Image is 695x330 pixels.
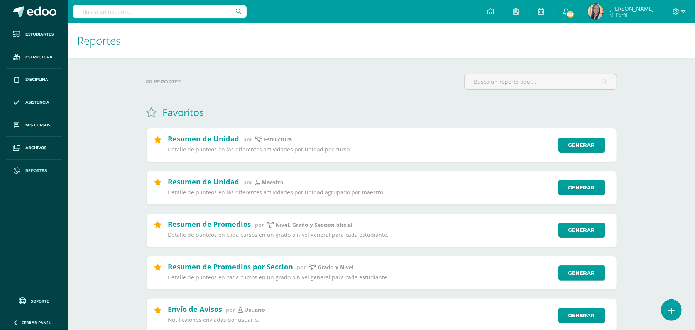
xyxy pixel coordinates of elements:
[558,180,605,195] a: Generar
[264,136,292,143] p: estructura
[168,304,222,314] h2: Envío de Avisos
[318,264,354,271] p: Grado y Nivel
[609,5,654,12] span: [PERSON_NAME]
[6,91,62,114] a: Asistencia
[25,31,54,37] span: Estudiantes
[168,231,553,238] p: Detalle de punteos en cada cursos en un grado o nivel general para cada estudiante.
[226,306,235,313] span: por
[566,10,575,19] span: 925
[168,274,553,281] p: Detalle de punteos en cada cursos en un grado o nivel general para cada estudiante.
[609,12,654,18] span: Mi Perfil
[31,298,49,304] span: Soporte
[168,316,553,323] p: Notificaiones enviadas por usuario.
[465,74,617,89] input: Busca un reporte aquí...
[168,219,251,229] h2: Resumen de Promedios
[558,308,605,323] a: Generar
[25,122,50,128] span: Mis cursos
[6,23,62,46] a: Estudiantes
[25,168,47,174] span: Reportes
[25,77,48,83] span: Disciplina
[262,179,284,186] p: maestro
[168,189,553,196] p: Detalle de punteos en las diferentes actividades por unidad agrupado por maestro.
[588,4,604,19] img: 686a06a3bf1af68f69e33fbdca467678.png
[25,145,46,151] span: Archivos
[244,179,253,186] span: por
[255,221,264,228] span: por
[146,74,458,90] label: 66 reportes
[163,105,204,119] h1: Favoritos
[77,33,121,48] span: Reportes
[558,223,605,238] a: Generar
[9,295,59,306] a: Soporte
[558,265,605,281] a: Generar
[168,177,240,186] h2: Resumen de Unidad
[6,137,62,160] a: Archivos
[6,160,62,182] a: Reportes
[6,114,62,137] a: Mis cursos
[245,306,265,313] p: Usuario
[168,146,553,153] p: Detalle de punteos en las diferentes actividades por unidad por curso.
[6,69,62,92] a: Disciplina
[168,262,293,271] h2: Resumen de Promedios por Seccion
[25,99,49,105] span: Asistencia
[25,54,52,60] span: Estructura
[244,136,253,143] span: por
[73,5,247,18] input: Busca un usuario...
[297,264,306,271] span: por
[6,46,62,69] a: Estructura
[276,221,353,228] p: Nivel, Grado y Sección oficial
[168,134,240,143] h2: Resumen de Unidad
[22,320,51,325] span: Cerrar panel
[558,138,605,153] a: Generar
